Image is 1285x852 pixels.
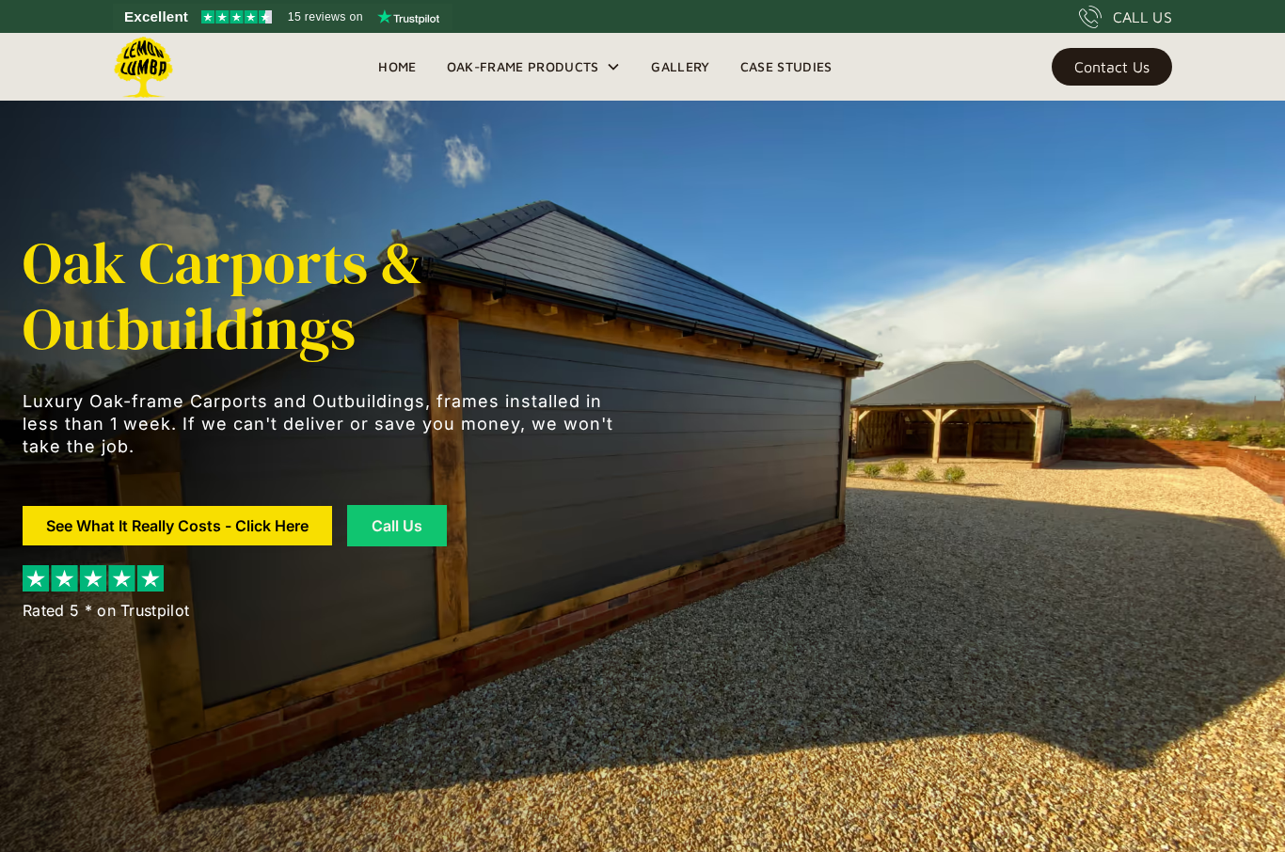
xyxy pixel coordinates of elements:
[1113,6,1172,28] div: CALL US
[23,390,625,458] p: Luxury Oak-frame Carports and Outbuildings, frames installed in less than 1 week. If we can't del...
[347,505,447,546] a: Call Us
[1074,60,1150,73] div: Contact Us
[113,4,452,30] a: See Lemon Lumba reviews on Trustpilot
[432,33,637,101] div: Oak-Frame Products
[1079,6,1172,28] a: CALL US
[636,53,724,81] a: Gallery
[23,230,625,362] h1: Oak Carports & Outbuildings
[725,53,848,81] a: Case Studies
[363,53,431,81] a: Home
[371,518,423,533] div: Call Us
[377,9,439,24] img: Trustpilot logo
[1052,48,1172,86] a: Contact Us
[23,599,189,622] div: Rated 5 * on Trustpilot
[23,506,332,545] a: See What It Really Costs - Click Here
[288,6,363,28] span: 15 reviews on
[447,55,599,78] div: Oak-Frame Products
[201,10,272,24] img: Trustpilot 4.5 stars
[124,6,188,28] span: Excellent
